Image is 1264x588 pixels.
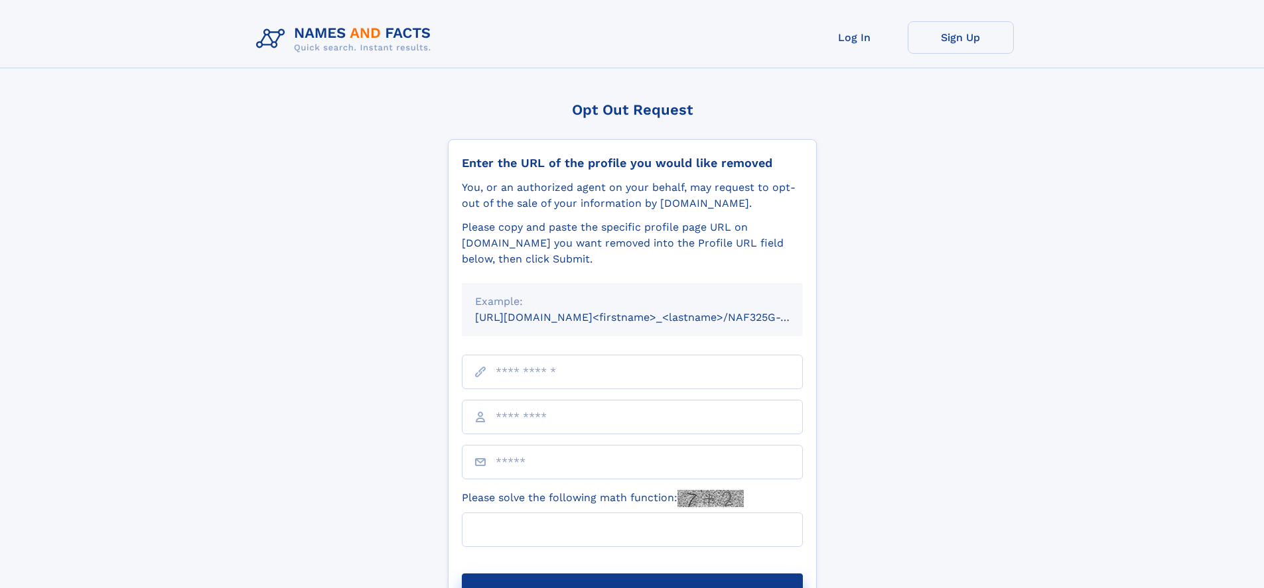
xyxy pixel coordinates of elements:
[448,101,817,118] div: Opt Out Request
[908,21,1014,54] a: Sign Up
[802,21,908,54] a: Log In
[475,311,828,323] small: [URL][DOMAIN_NAME]<firstname>_<lastname>/NAF325G-xxxxxxxx
[462,180,803,211] div: You, or an authorized agent on your behalf, may request to opt-out of the sale of your informatio...
[462,219,803,267] div: Please copy and paste the specific profile page URL on [DOMAIN_NAME] you want removed into the Pr...
[462,490,744,507] label: Please solve the following math function:
[251,21,442,57] img: Logo Names and Facts
[462,156,803,170] div: Enter the URL of the profile you would like removed
[475,294,790,310] div: Example:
